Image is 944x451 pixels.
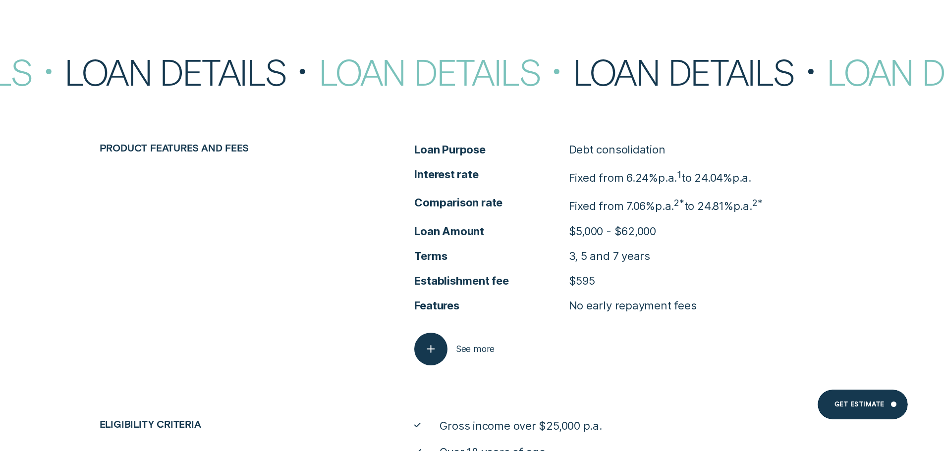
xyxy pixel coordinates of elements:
[319,54,573,89] div: Loan Details
[414,195,568,210] span: Comparison rate
[733,200,752,213] span: p.a.
[573,54,827,89] div: Loan Details
[414,298,568,313] span: Features
[414,142,568,157] span: Loan Purpose
[569,249,650,263] p: 3, 5 and 7 years
[569,142,666,157] p: Debt consolidation
[677,169,681,180] sup: 1
[732,171,751,184] span: Per Annum
[94,142,346,153] div: Product features and fees
[733,200,752,213] span: Per Annum
[569,167,752,185] p: Fixed from 6.24% to 24.04%
[732,171,751,184] span: p.a.
[569,273,595,288] p: $595
[818,390,907,419] a: Get Estimate
[658,171,677,184] span: Per Annum
[569,298,697,313] p: No early repayment fees
[440,418,602,433] span: Gross income over $25,000 p.a.
[64,54,319,89] div: Loan Details
[456,344,495,354] span: See more
[414,167,568,182] span: Interest rate
[569,224,656,239] p: $5,000 - $62,000
[414,249,568,263] span: Terms
[414,224,568,239] span: Loan Amount
[655,200,674,213] span: p.a.
[94,418,346,430] div: Eligibility criteria
[414,333,495,366] button: See more
[655,200,674,213] span: Per Annum
[658,171,677,184] span: p.a.
[569,195,763,213] p: Fixed from 7.06% to 24.81%
[414,273,568,288] span: Establishment fee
